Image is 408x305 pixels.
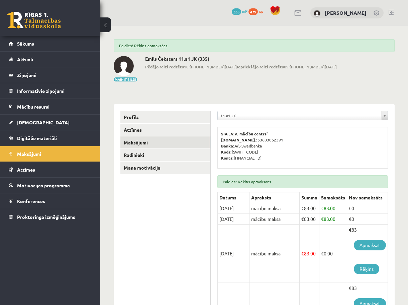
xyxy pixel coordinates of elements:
div: Paldies! Rēķins apmaksāts. [114,39,395,52]
a: Rīgas 1. Tālmācības vidusskola [7,12,61,28]
span: € [301,250,304,256]
a: Digitālie materiāli [9,130,92,146]
span: Proktoringa izmēģinājums [17,214,75,220]
span: € [301,216,304,222]
img: Emīls Čeksters [114,56,134,76]
a: Sākums [9,36,92,51]
a: Ziņojumi [9,67,92,83]
td: 83.00 [300,203,319,214]
span: xp [259,8,263,14]
p: 53603062391 A/S Swedbanka [SWIFT_CODE] [FINANCIAL_ID] [221,131,384,161]
span: 10:[PHONE_NUMBER][DATE] 09:[PHONE_NUMBER][DATE] [145,64,337,70]
td: 83.00 [300,214,319,225]
a: Motivācijas programma [9,178,92,193]
td: mācību maksa [249,214,300,225]
td: 83.00 [319,214,347,225]
span: Sākums [17,41,34,47]
a: 479 xp [248,8,267,14]
a: Apmaksāt [354,240,386,250]
legend: Maksājumi [17,146,92,162]
span: mP [242,8,247,14]
legend: Informatīvie ziņojumi [17,83,92,99]
span: Digitālie materiāli [17,135,57,141]
a: 11.a1 JK [218,111,388,120]
b: SIA „V.V. mācību centrs” [221,131,269,136]
img: Emīls Čeksters [314,10,320,17]
span: € [321,250,324,256]
td: €0 [347,203,388,214]
a: Atzīmes [120,124,210,136]
span: Atzīmes [17,167,35,173]
a: Mana motivācija [120,162,210,174]
th: Samaksāts [319,192,347,203]
td: [DATE] [218,214,249,225]
span: Mācību resursi [17,104,49,110]
a: Maksājumi [9,146,92,162]
a: 335 mP [232,8,247,14]
th: Datums [218,192,249,203]
span: [DEMOGRAPHIC_DATA] [17,119,70,125]
td: mācību maksa [249,203,300,214]
span: Motivācijas programma [17,182,70,188]
td: 83.00 [319,203,347,214]
button: Mainīt bildi [114,77,137,81]
span: 11.a1 JK [220,111,379,120]
b: Banka: [221,143,234,148]
td: mācību maksa [249,225,300,283]
span: 335 [232,8,241,15]
th: Summa [300,192,319,203]
b: Konts: [221,155,234,161]
b: Kods: [221,149,232,155]
td: [DATE] [218,225,249,283]
a: Maksājumi [120,136,210,149]
a: Profils [120,111,210,123]
a: Proktoringa izmēģinājums [9,209,92,225]
td: €83 [347,225,388,283]
a: [PERSON_NAME] [325,9,367,16]
a: Radinieki [120,149,210,161]
td: [DATE] [218,203,249,214]
b: Iepriekšējo reizi redzēts [237,64,284,69]
legend: Ziņojumi [17,67,92,83]
b: [DOMAIN_NAME].: [221,137,258,142]
span: 479 [248,8,258,15]
a: Aktuāli [9,52,92,67]
th: Nav samaksāts [347,192,388,203]
a: Informatīvie ziņojumi [9,83,92,99]
div: Paldies! Rēķins apmaksāts. [217,175,388,188]
a: Mācību resursi [9,99,92,114]
span: Aktuāli [17,56,33,62]
b: Pēdējo reizi redzēts [145,64,184,69]
span: Konferences [17,198,45,204]
span: € [321,216,324,222]
td: 83.00 [300,225,319,283]
a: [DEMOGRAPHIC_DATA] [9,115,92,130]
a: Rēķins [354,264,379,274]
th: Apraksts [249,192,300,203]
td: 0.00 [319,225,347,283]
h2: Emīls Čeksters 11.a1 JK (335) [145,56,337,62]
a: Konferences [9,193,92,209]
td: €0 [347,214,388,225]
a: Atzīmes [9,162,92,177]
span: € [301,205,304,211]
span: € [321,205,324,211]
